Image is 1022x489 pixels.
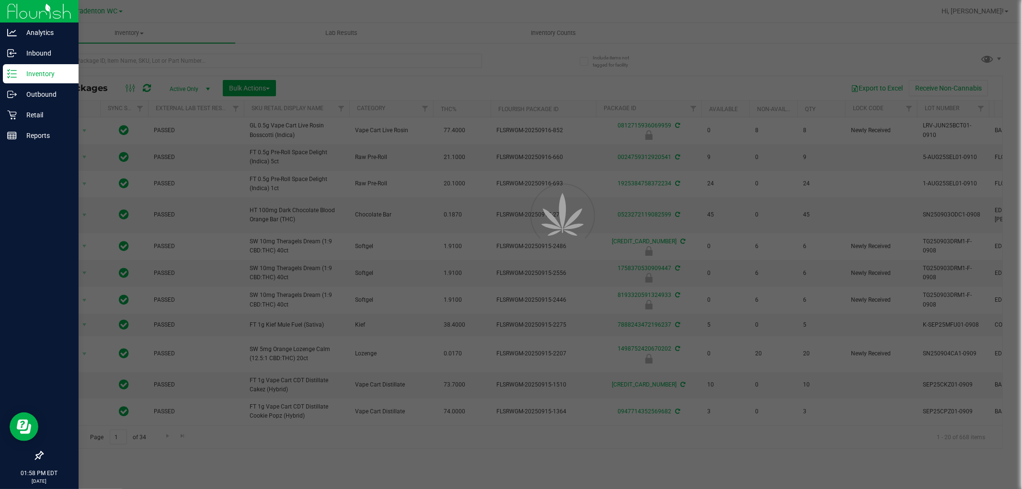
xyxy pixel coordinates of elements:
p: Inventory [17,68,74,80]
p: Retail [17,109,74,121]
p: Analytics [17,27,74,38]
inline-svg: Analytics [7,28,17,37]
iframe: Resource center [10,412,38,441]
p: [DATE] [4,478,74,485]
inline-svg: Inventory [7,69,17,79]
inline-svg: Retail [7,110,17,120]
inline-svg: Outbound [7,90,17,99]
p: Reports [17,130,74,141]
inline-svg: Inbound [7,48,17,58]
p: Outbound [17,89,74,100]
p: Inbound [17,47,74,59]
inline-svg: Reports [7,131,17,140]
p: 01:58 PM EDT [4,469,74,478]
